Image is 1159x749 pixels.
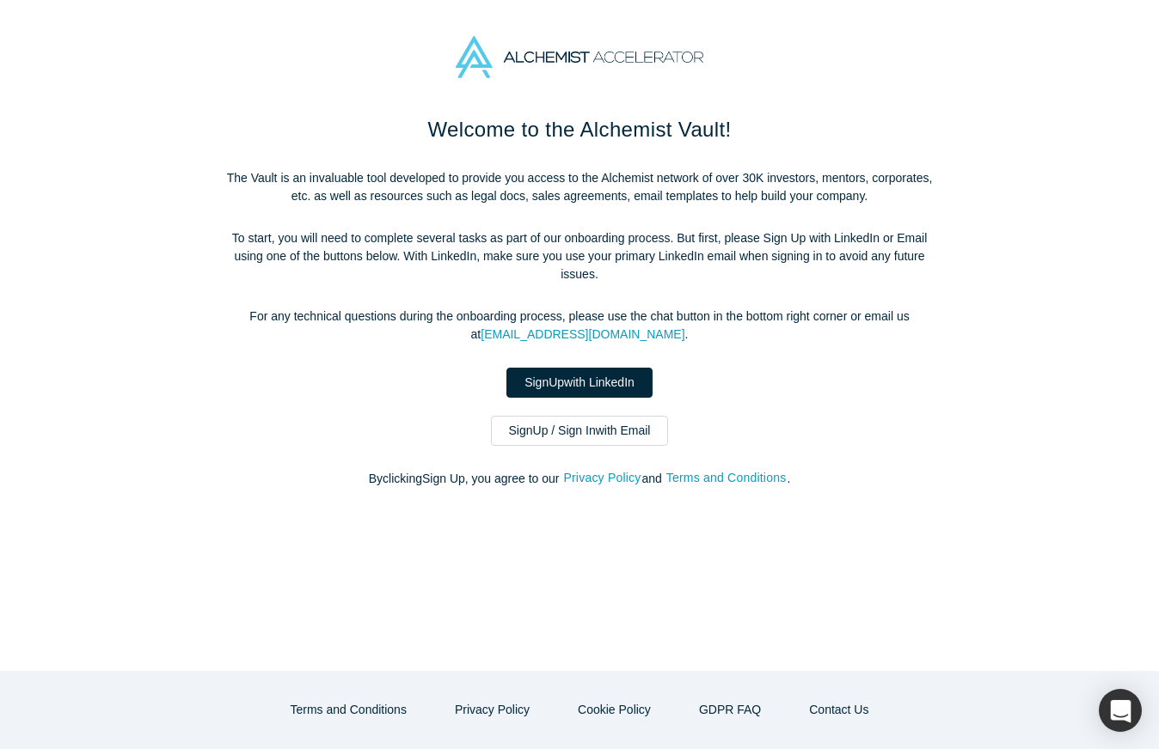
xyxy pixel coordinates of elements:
[481,327,684,341] a: [EMAIL_ADDRESS][DOMAIN_NAME]
[791,695,886,725] a: Contact Us
[218,308,941,344] p: For any technical questions during the onboarding process, please use the chat button in the bott...
[560,695,669,725] button: Cookie Policy
[218,470,941,488] p: By clicking Sign Up , you agree to our and .
[456,36,703,78] img: Alchemist Accelerator Logo
[437,695,548,725] button: Privacy Policy
[218,169,941,205] p: The Vault is an invaluable tool developed to provide you access to the Alchemist network of over ...
[491,416,669,446] a: SignUp / Sign Inwith Email
[562,468,641,488] button: Privacy Policy
[218,114,941,145] h1: Welcome to the Alchemist Vault!
[681,695,779,725] a: GDPR FAQ
[665,468,788,488] button: Terms and Conditions
[506,368,653,398] a: SignUpwith LinkedIn
[218,229,941,283] p: To start, you will need to complete several tasks as part of our onboarding process. But first, p...
[273,695,425,725] button: Terms and Conditions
